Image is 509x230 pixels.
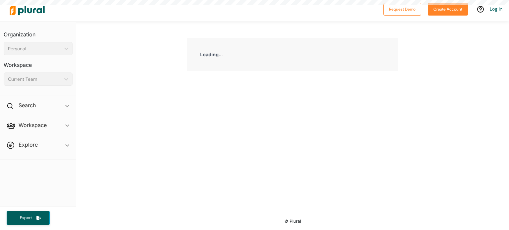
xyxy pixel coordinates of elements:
h3: Organization [4,25,73,39]
button: Export [7,211,50,225]
span: Export [15,215,36,221]
small: © Plural [284,219,301,224]
button: Request Demo [383,3,421,16]
h3: Workspace [4,55,73,70]
div: Personal [8,45,62,52]
div: Current Team [8,76,62,83]
h2: Search [19,102,36,109]
a: Create Account [428,5,468,12]
div: Loading... [187,38,398,71]
a: Request Demo [383,5,421,12]
button: Create Account [428,3,468,16]
a: Log In [490,6,502,12]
